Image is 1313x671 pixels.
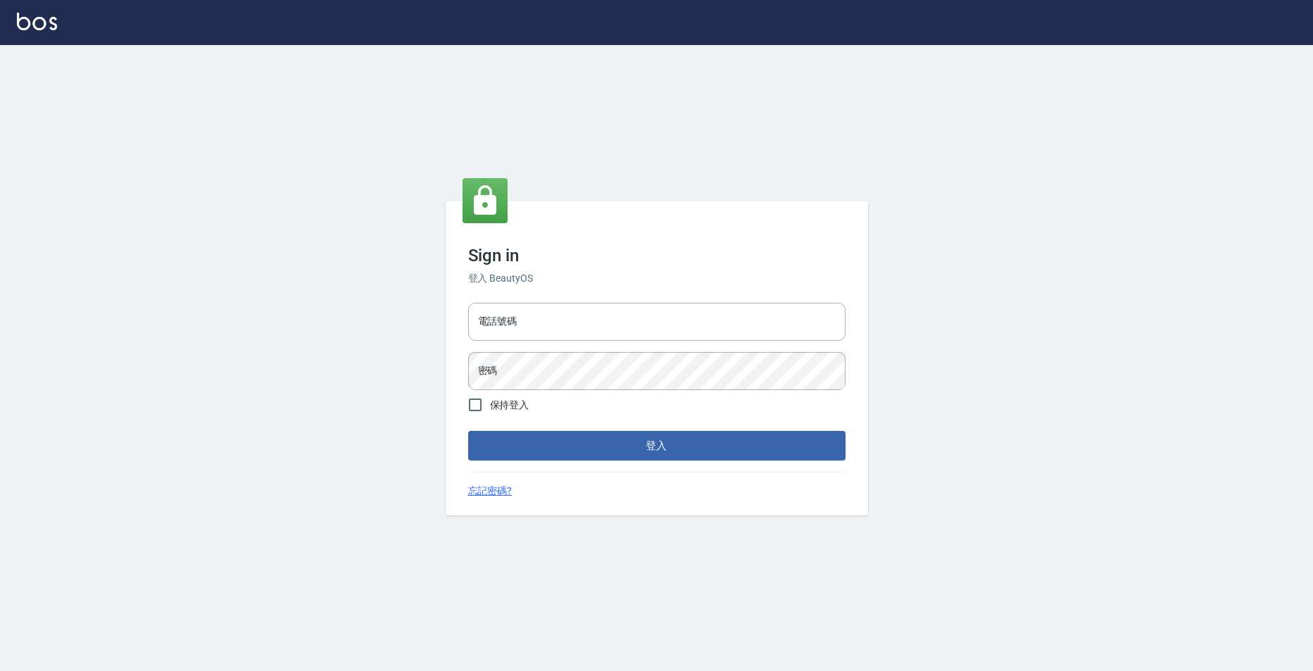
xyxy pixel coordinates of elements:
a: 忘記密碼? [468,484,513,498]
button: 登入 [468,431,846,460]
h6: 登入 BeautyOS [468,271,846,286]
img: Logo [17,13,57,30]
h3: Sign in [468,246,846,265]
span: 保持登入 [490,398,529,413]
